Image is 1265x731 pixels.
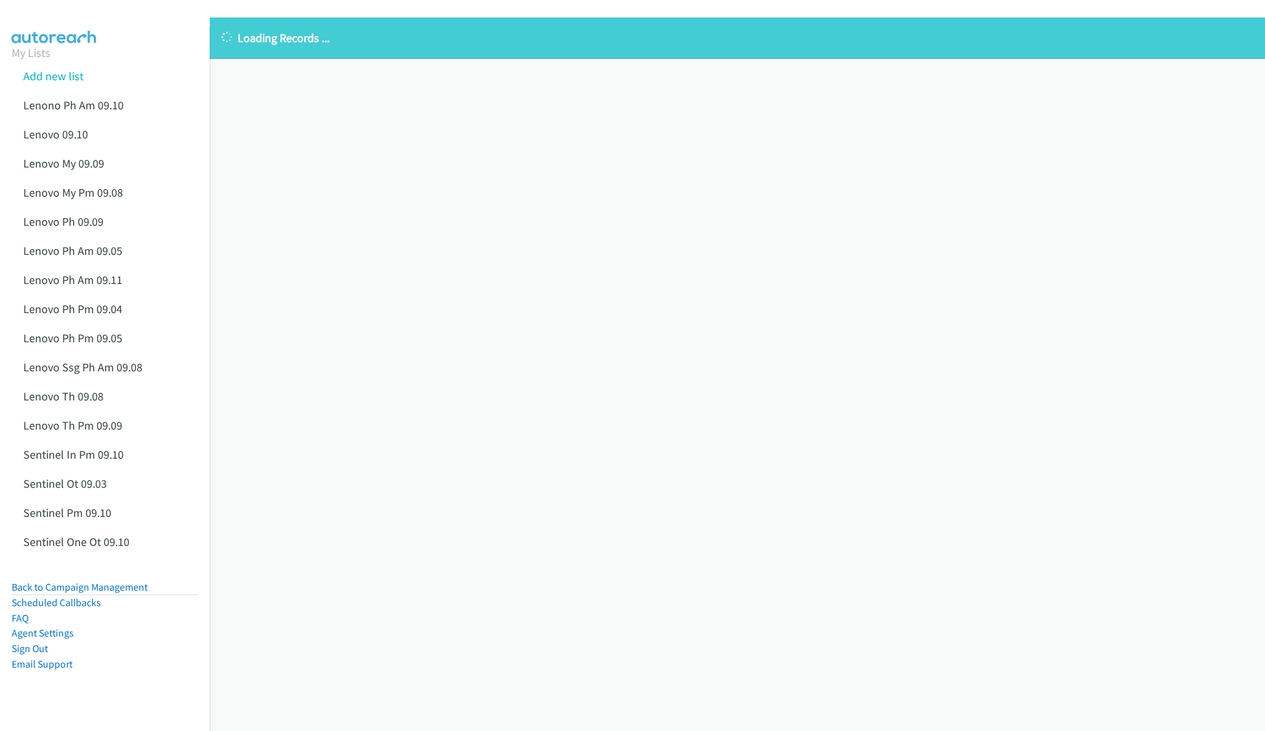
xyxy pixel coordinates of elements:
a: Lenono Ph Am 09.10 [23,98,124,113]
a: Lenovo My Pm 09.08 [23,185,123,200]
a: Lenovo Ssg Ph Am 09.08 [23,360,142,375]
a: Add new list [23,69,84,83]
a: Lenovo 09.10 [23,127,88,142]
a: Lenovo Th Pm 09.09 [23,418,122,433]
a: Sentinel In Pm 09.10 [23,447,124,462]
a: Sentinel Pm 09.10 [23,505,111,520]
a: Sign Out [12,642,48,655]
a: Scheduled Callbacks [12,596,101,609]
a: Sentinel Ot 09.03 [23,476,107,491]
a: Agent Settings [12,627,74,639]
a: My Lists [12,45,50,60]
a: Lenovo My 09.09 [23,156,104,171]
a: Lenovo Th 09.08 [23,389,104,404]
a: Lenovo Ph Pm 09.04 [23,301,122,316]
a: Sentinel One Ot 09.10 [23,534,129,549]
a: Back to Campaign Management [12,581,148,593]
p: Loading Records ... [221,29,1253,47]
a: Lenovo Ph Pm 09.05 [23,331,122,345]
a: Email Support [12,658,73,670]
a: Lenovo Ph Am 09.11 [23,272,122,287]
a: Lenovo Ph 09.09 [23,214,104,229]
a: FAQ [12,612,28,624]
a: Lenovo Ph Am 09.05 [23,243,122,258]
